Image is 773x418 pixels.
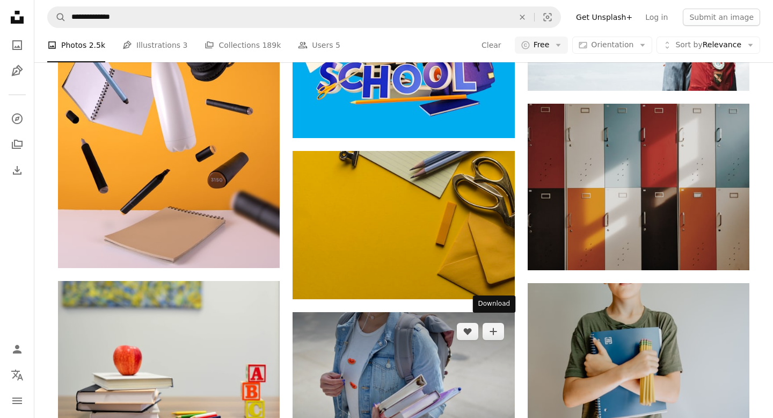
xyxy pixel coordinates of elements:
[293,381,514,391] a: woman wearing blue denim jacket holding book
[570,9,639,26] a: Get Unsplash+
[473,296,516,313] div: Download
[6,390,28,412] button: Menu
[293,151,514,299] img: gray scissor with envelope and pencils
[58,355,280,364] a: red apple fruit on four pyle books
[591,40,633,49] span: Orientation
[657,37,760,54] button: Sort byRelevance
[6,364,28,386] button: Language
[481,37,502,54] button: Clear
[205,28,281,62] a: Collections 189k
[534,40,550,51] span: Free
[293,220,514,230] a: gray scissor with envelope and pencils
[639,9,674,26] a: Log in
[298,28,340,62] a: Users 5
[6,108,28,129] a: Explore
[48,7,66,27] button: Search Unsplash
[515,37,568,54] button: Free
[6,34,28,56] a: Photos
[6,6,28,30] a: Home — Unsplash
[511,7,534,27] button: Clear
[6,60,28,82] a: Illustrations
[58,115,280,125] a: black cordless headphones beside sport bottle and notebook
[336,39,340,51] span: 5
[483,323,504,340] button: Add to Collection
[6,160,28,181] a: Download History
[183,39,188,51] span: 3
[675,40,702,49] span: Sort by
[262,39,281,51] span: 189k
[6,134,28,155] a: Collections
[47,6,561,28] form: Find visuals sitewide
[572,37,652,54] button: Orientation
[535,7,560,27] button: Visual search
[528,182,749,191] a: assorted-color lockers
[683,9,760,26] button: Submit an image
[6,338,28,360] a: Log in / Sign up
[122,28,187,62] a: Illustrations 3
[457,323,478,340] button: Like
[675,40,741,51] span: Relevance
[528,104,749,270] img: assorted-color lockers
[528,352,749,362] a: a person holding a toy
